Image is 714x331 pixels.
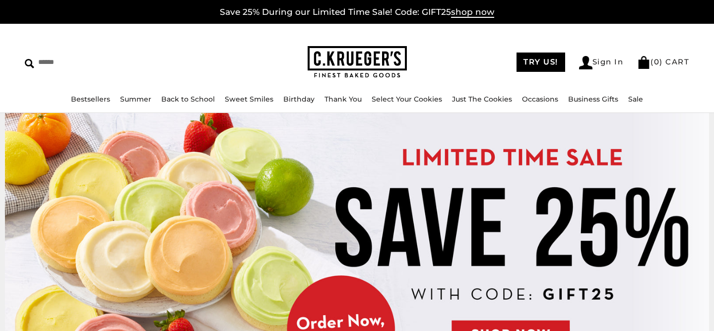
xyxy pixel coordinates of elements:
a: Business Gifts [568,95,618,104]
span: 0 [654,57,660,66]
img: C.KRUEGER'S [308,46,407,78]
a: Occasions [522,95,558,104]
a: Sweet Smiles [225,95,273,104]
input: Search [25,55,181,70]
span: shop now [451,7,494,18]
a: Sign In [579,56,624,69]
a: Sale [628,95,643,104]
a: Select Your Cookies [372,95,442,104]
img: Bag [637,56,650,69]
a: Summer [120,95,151,104]
a: (0) CART [637,57,689,66]
a: TRY US! [517,53,565,72]
a: Save 25% During our Limited Time Sale! Code: GIFT25shop now [220,7,494,18]
a: Back to School [161,95,215,104]
img: Account [579,56,592,69]
a: Bestsellers [71,95,110,104]
img: Search [25,59,34,68]
a: Just The Cookies [452,95,512,104]
a: Birthday [283,95,315,104]
a: Thank You [325,95,362,104]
